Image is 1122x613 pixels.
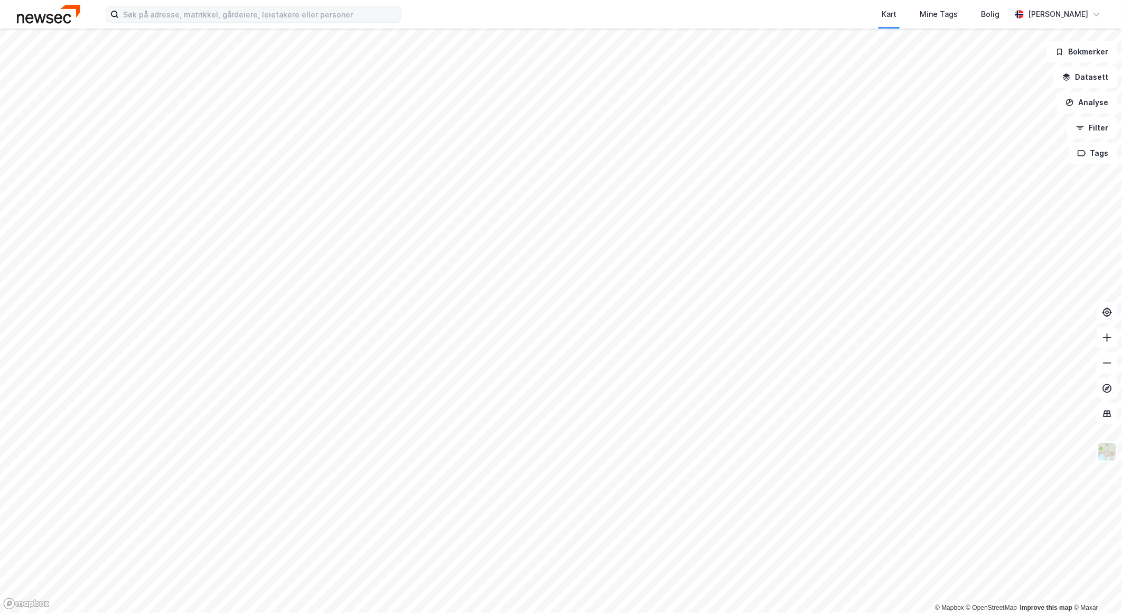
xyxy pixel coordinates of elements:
div: [PERSON_NAME] [1028,8,1088,21]
input: Søk på adresse, matrikkel, gårdeiere, leietakere eller personer [119,6,401,22]
div: Bolig [981,8,999,21]
iframe: Chat Widget [1069,562,1122,613]
div: Kontrollprogram for chat [1069,562,1122,613]
div: Kart [882,8,896,21]
div: Mine Tags [920,8,958,21]
img: newsec-logo.f6e21ccffca1b3a03d2d.png [17,5,80,23]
